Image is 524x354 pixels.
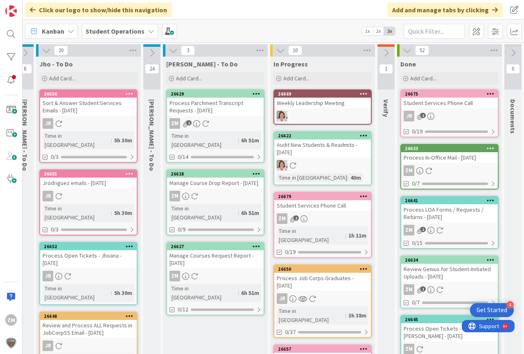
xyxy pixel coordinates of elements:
[405,91,498,97] div: 26675
[274,265,371,273] div: 26650
[40,191,137,201] div: JR
[40,313,137,320] div: 26648
[283,75,309,82] span: Add Card...
[382,99,390,117] span: Verify
[238,208,239,217] span: :
[167,170,264,178] div: 26628
[401,111,498,121] div: JR
[17,1,37,11] span: Support
[167,98,264,116] div: Process Parchment Transcript Requests - [DATE]
[167,170,264,188] div: 26628Manage Course Drop Report - [DATE]
[401,165,498,176] div: ZM
[274,90,371,108] div: 26669Weekly Leadership Meeting
[111,208,112,217] span: :
[239,136,261,145] div: 6h 51m
[285,248,296,256] span: 0/19
[274,90,371,98] div: 26669
[43,271,53,281] div: JR
[420,227,426,232] span: 2
[169,284,238,302] div: Time in [GEOGRAPHIC_DATA]
[274,132,371,158] div: 26622Audit New Students & Readmits - [DATE]
[238,136,239,145] span: :
[345,231,346,240] span: :
[506,301,514,308] div: 4
[40,340,137,351] div: JR
[86,27,145,35] b: Student Operations
[412,239,422,247] span: 0/15
[167,243,264,250] div: 26627
[346,231,368,240] div: 1h 11m
[401,90,498,98] div: 26675
[285,328,296,336] span: 0/37
[506,64,520,74] span: 0
[43,118,53,129] div: JR
[277,306,345,324] div: Time in [GEOGRAPHIC_DATA]
[273,89,372,125] a: 26669Weekly Leadership MeetingEW
[171,244,264,249] div: 26627
[40,118,137,129] div: JR
[277,160,287,171] img: EW
[44,91,137,97] div: 26656
[274,193,371,200] div: 26679
[171,171,264,177] div: 26628
[405,198,498,203] div: 26641
[40,90,137,98] div: 26656
[274,132,371,139] div: 26622
[401,256,498,282] div: 26634Review Genius for Student-Initiated Uploads - [DATE]
[43,284,111,302] div: Time in [GEOGRAPHIC_DATA]
[400,144,499,190] a: 26633Process In-Office Mail - [DATE]ZM0/7
[39,60,73,68] span: Jho - To Do
[166,242,264,315] a: 26627Manage Courses Request Report - [DATE]ZMTime in [GEOGRAPHIC_DATA]:6h 51m0/12
[420,286,426,292] span: 1
[346,311,368,320] div: 3h 38m
[238,288,239,297] span: :
[273,192,372,258] a: 26679Student Services Phone CallZMTime in [GEOGRAPHIC_DATA]:1h 11m0/19
[420,113,426,118] span: 1
[401,90,498,108] div: 26675Student Services Phone Call
[176,75,202,82] span: Add Card...
[111,288,112,297] span: :
[171,91,264,97] div: 26629
[412,298,420,307] span: 0/7
[169,271,180,281] div: ZM
[273,60,308,68] span: In Progress
[274,345,371,353] div: 26657
[148,99,156,171] span: Amanda - To Do
[477,306,507,314] div: Get Started
[43,204,111,222] div: Time in [GEOGRAPHIC_DATA]
[401,197,498,204] div: 26641
[412,179,420,188] span: 0/7
[167,178,264,188] div: Manage Course Drop Report - [DATE]
[274,139,371,158] div: Audit New Students & Readmits - [DATE]
[401,225,498,235] div: ZM
[273,265,372,338] a: 26650Process Job Corps Graduates - [DATE]JRTime in [GEOGRAPHIC_DATA]:3h 38m0/37
[405,317,498,322] div: 26645
[373,27,384,35] span: 2x
[348,173,363,182] div: 40m
[18,64,32,74] span: 8
[277,213,287,224] div: ZM
[51,225,59,234] span: 0/3
[181,46,195,55] span: 3
[167,191,264,201] div: ZM
[239,208,261,217] div: 6h 51m
[274,160,371,171] div: EW
[111,136,112,145] span: :
[178,305,188,314] span: 0/12
[40,170,137,178] div: 26655
[384,27,395,35] span: 3x
[401,264,498,282] div: Review Genius for Student-Initiated Uploads - [DATE]
[404,284,414,295] div: ZM
[43,191,53,201] div: JR
[404,111,414,121] div: JR
[274,111,371,121] div: EW
[277,293,287,304] div: JR
[400,89,499,137] a: 26675Student Services Phone CallJR0/19
[145,64,159,74] span: 24
[401,98,498,108] div: Student Services Phone Call
[404,225,414,235] div: ZM
[40,98,137,116] div: Sort & Answer Student Services Emails - [DATE]
[277,111,287,121] img: EW
[39,169,138,235] a: 26655Jrodriguez emails - [DATE]JRTime in [GEOGRAPHIC_DATA]:5h 30m0/3
[169,191,180,201] div: ZM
